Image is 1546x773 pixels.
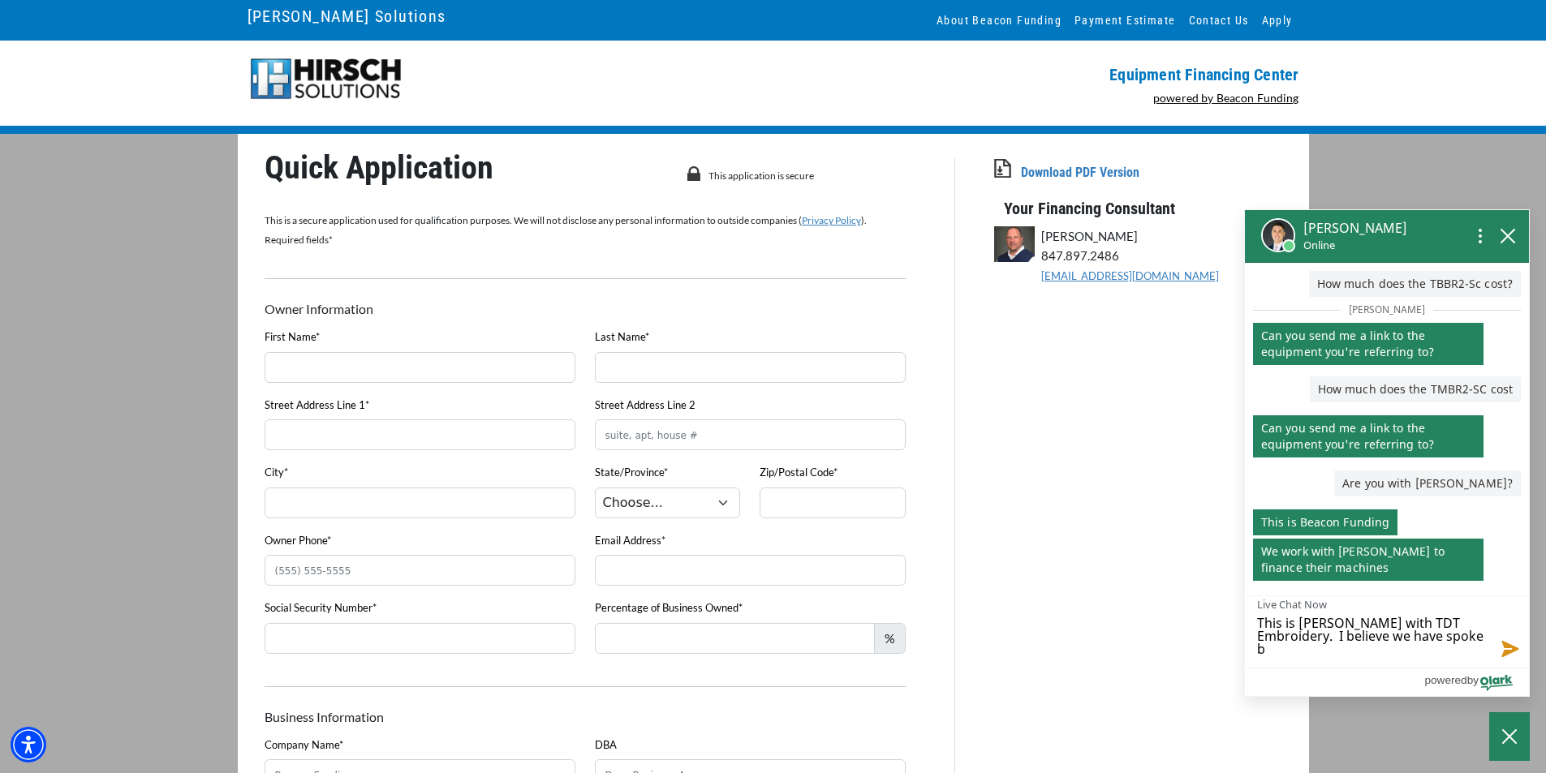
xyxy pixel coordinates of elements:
p: [PERSON_NAME] [1041,226,1281,246]
a: Powered by Olark [1424,668,1529,696]
label: Percentage of Business Owned* [595,600,743,616]
label: Zip/Postal Code* [760,465,838,481]
p: 847.897.2486 [1041,246,1281,265]
label: State/Province* [595,465,668,481]
label: Company Name* [265,737,343,754]
p: How much does the TBBR2-Sc cost? [1309,271,1521,297]
label: Last Name* [595,329,649,346]
a: Privacy Policy - open in a new tab [802,214,861,226]
label: Live Chat Now [1257,598,1327,610]
button: Open chat options menu [1466,222,1495,248]
p: This application is secure [708,166,892,186]
span: powered [1424,670,1466,690]
span: [PERSON_NAME] [1341,299,1433,320]
input: (555) 555-5555 [265,555,575,586]
input: suite, apt, house # [595,419,906,450]
button: Close Chatbox [1489,712,1530,761]
label: Street Address Line 1* [265,397,369,414]
img: logo [248,57,404,101]
a: powered by Beacon Funding - open in a new tab [1153,91,1299,105]
p: Are you with [PERSON_NAME]? [1334,470,1521,496]
span: % [874,623,906,654]
p: Owner Information [265,299,465,319]
div: olark chatbox [1244,209,1530,697]
a: [PERSON_NAME] Solutions [248,2,446,30]
label: DBA [595,737,617,754]
label: Social Security Number* [265,600,377,616]
span: by [1467,670,1479,690]
p: Equipment Financing Center [783,65,1299,84]
p: Can you send me a link to the equipment you're referring to? [1253,323,1484,365]
img: John Wesolowski [994,226,1035,262]
label: City* [265,465,288,481]
p: Online [1303,238,1407,253]
a: Download PDF Version - open in a new tab [1021,165,1139,180]
label: Email Address* [595,533,665,549]
button: close chatbox [1495,224,1521,247]
p: We work with [PERSON_NAME] to finance their machines [1253,539,1484,581]
div: chat [1245,263,1529,595]
p: This is Beacon Funding [1253,509,1397,535]
label: Owner Phone* [265,533,331,549]
p: Your Financing Consultant [994,183,1319,218]
p: Business Information [265,707,906,727]
p: This is a secure application used for qualification purposes. We will not disclose any personal i... [265,211,906,250]
p: [PERSON_NAME] [1303,218,1407,238]
button: Send message [1488,630,1529,668]
a: send an email to JWesolowski@beaconfunding.com [1041,269,1219,282]
img: Dante's profile picture [1261,218,1295,252]
p: How much does the TMBR2-SC cost [1310,376,1521,402]
p: Quick Application [265,158,631,178]
p: Can you send me a link to the equipment you're referring to? [1253,415,1484,457]
div: Accessibility Menu [11,727,46,762]
label: First Name* [265,329,320,346]
label: Street Address Line 2 [595,397,695,414]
